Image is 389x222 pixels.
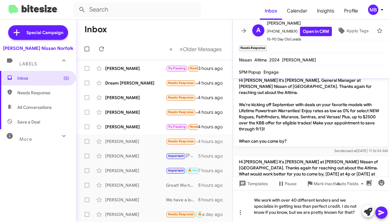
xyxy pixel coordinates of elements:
[105,211,166,217] div: [PERSON_NAME]
[198,197,228,203] div: 8 hours ago
[166,211,202,218] div: I am working with another from her. VU
[168,139,194,143] span: Needs Response
[168,154,184,158] span: Important
[168,81,194,85] span: Needs Response
[176,43,225,55] button: Next
[3,45,73,51] div: [PERSON_NAME] Nissan Norfolk
[198,80,228,86] div: 4 hours ago
[346,25,369,36] span: Apply Tags
[267,36,332,42] span: 15-90 Day Old Leads
[233,178,273,189] button: Templates
[166,138,198,145] div: Hello do you'll do in house financing?
[190,66,215,70] span: Needs Response
[105,138,166,144] div: [PERSON_NAME]
[168,110,194,114] span: Needs Response
[166,167,198,174] div: Closer to the weekend?
[64,75,69,81] span: (5)
[234,75,388,147] p: Hi [PERSON_NAME] it's [PERSON_NAME], General Manager at [PERSON_NAME] Nissan of [GEOGRAPHIC_DATA]...
[105,80,166,86] div: Dream [PERSON_NAME]
[263,69,279,75] span: Engage
[198,153,228,159] div: 5 hours ago
[282,2,312,20] a: Calendar
[332,25,374,36] button: Apply Tags
[300,27,332,36] a: Open in CRM
[256,26,260,35] span: A
[168,212,194,216] span: Needs Response
[19,137,32,142] span: More
[17,75,69,81] span: Inbox
[168,66,186,70] span: Try Pausing
[8,25,68,40] a: Special Campaign
[332,178,371,189] button: Auto Fields
[267,27,332,36] span: [PHONE_NUMBER]
[166,94,198,101] div: I can't afford the car payment
[105,182,166,188] div: [PERSON_NAME]
[239,46,267,51] small: Needs Response
[180,45,183,53] span: »
[202,211,228,217] div: a day ago
[105,65,166,71] div: [PERSON_NAME]
[314,178,340,189] span: Mark Inactive
[233,190,389,222] div: We work with over 40 different lenders and we specialize in getting less than perfect credit. I d...
[17,104,52,110] span: All Conversations
[198,138,228,144] div: 4 hours ago
[166,43,225,55] nav: Page navigation example
[239,69,261,75] span: SPM Popup
[105,124,166,130] div: [PERSON_NAME]
[166,65,198,72] div: Sorry i am only interested in a pathfinder
[105,168,166,174] div: [PERSON_NAME]
[188,168,198,172] span: 🔥 Hot
[168,95,194,99] span: Needs Response
[19,61,37,67] span: Labels
[269,57,280,63] span: 2024
[17,119,40,125] span: Save a Deal
[166,123,198,130] div: Maybe next month thank you
[105,95,166,101] div: [PERSON_NAME]
[234,156,388,186] p: Hi [PERSON_NAME] it's [PERSON_NAME] at [PERSON_NAME] Nissan of [GEOGRAPHIC_DATA]. Thanks again fo...
[105,197,166,203] div: [PERSON_NAME]
[198,95,228,101] div: 4 hours ago
[254,57,267,63] span: Altima
[239,57,252,63] span: Nissan
[166,79,198,86] div: Could I do zero down
[84,25,107,34] h1: Inbox
[260,2,282,20] a: Inbox
[74,2,201,17] input: Search
[334,148,388,153] span: Sender [DATE] 11:16:54 AM
[339,2,363,20] a: Profile
[168,125,186,129] span: Try Pausing
[198,124,228,130] div: 4 hours ago
[267,19,332,27] span: [PERSON_NAME]
[198,212,208,216] span: 🔥 Hot
[285,178,297,189] span: Pause
[17,90,69,96] span: Needs Response
[238,178,268,189] span: Templates
[368,5,378,15] div: MB
[183,46,222,53] span: Older Messages
[363,5,382,15] button: MB
[26,29,63,36] span: Special Campaign
[105,109,166,115] div: [PERSON_NAME]
[282,57,316,63] span: [PERSON_NAME]
[166,152,198,159] div: [PERSON_NAME] Nissan of [GEOGRAPHIC_DATA]
[273,178,301,189] button: Pause
[166,197,198,203] div: We have a lot of incentives right now we just need to see what we can get you qualified for to ge...
[198,182,228,188] div: 8 hours ago
[169,45,173,53] span: «
[337,178,366,189] span: Auto Fields
[168,168,184,172] span: Important
[105,153,166,159] div: [PERSON_NAME]
[166,43,176,55] button: Previous
[198,65,228,71] div: 3 hours ago
[166,182,198,188] div: Great! We have over 250 vehicles in our inventory. We have a lot of Nissan options but we also wo...
[312,2,339,20] a: Insights
[346,148,357,153] span: said at
[166,109,198,116] div: Yes
[190,125,215,129] span: Needs Response
[198,109,228,115] div: 4 hours ago
[301,178,345,189] button: Mark Inactive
